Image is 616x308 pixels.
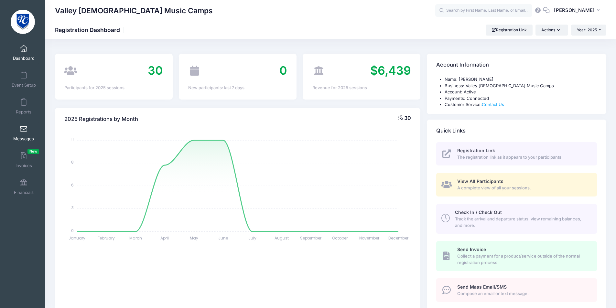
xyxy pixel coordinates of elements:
h1: Registration Dashboard [55,27,125,33]
a: Registration Link The registration link as it appears to your participants. [436,142,597,166]
tspan: March [129,235,142,241]
tspan: December [388,235,409,241]
h4: 2025 Registrations by Month [64,110,138,128]
span: [PERSON_NAME] [554,7,595,14]
tspan: August [275,235,289,241]
span: Compose an email or text message. [457,291,589,297]
span: $6,439 [370,63,411,78]
span: Dashboard [13,56,35,61]
span: The registration link as it appears to your participants. [457,154,589,161]
tspan: 11 [71,136,74,142]
input: Search by First Name, Last Name, or Email... [435,4,532,17]
a: Check In / Check Out Track the arrival and departure status, view remaining balances, and more. [436,204,597,234]
li: Customer Service: [445,101,597,108]
h4: Quick Links [436,122,466,140]
li: Account: Active [445,89,597,95]
li: Name: [PERSON_NAME] [445,76,597,83]
tspan: September [300,235,322,241]
li: Business: Valley [DEMOGRAPHIC_DATA] Music Camps [445,83,597,89]
tspan: February [98,235,115,241]
tspan: October [332,235,348,241]
span: 30 [148,63,163,78]
tspan: June [218,235,228,241]
span: Send Invoice [457,247,486,252]
a: View All Participants A complete view of all your sessions. [436,173,597,196]
tspan: 0 [71,228,74,233]
a: Event Setup [8,68,39,91]
span: Registration Link [457,148,495,153]
span: Financials [14,190,34,195]
span: Send Mass Email/SMS [457,284,507,290]
span: Check In / Check Out [455,209,502,215]
tspan: May [190,235,198,241]
img: Valley Christian Music Camps [11,10,35,34]
button: Year: 2025 [571,25,606,36]
span: Invoices [16,163,32,168]
span: Year: 2025 [577,27,597,32]
tspan: 3 [72,205,74,210]
tspan: January [69,235,86,241]
button: [PERSON_NAME] [550,3,606,18]
a: Registration Link [486,25,533,36]
tspan: 6 [71,182,74,187]
tspan: 8 [71,159,74,165]
div: Revenue for 2025 sessions [312,85,411,91]
tspan: July [248,235,256,241]
span: Collect a payment for a product/service outside of the normal registration process [457,253,589,266]
tspan: November [359,235,380,241]
span: 30 [404,115,411,121]
a: Send Mass Email/SMS Compose an email or text message. [436,278,597,302]
h1: Valley [DEMOGRAPHIC_DATA] Music Camps [55,3,213,18]
span: 0 [279,63,287,78]
tspan: April [161,235,169,241]
a: InvoicesNew [8,149,39,171]
a: Send Invoice Collect a payment for a product/service outside of the normal registration process [436,241,597,271]
span: View All Participants [457,178,503,184]
span: Event Setup [12,82,36,88]
h4: Account Information [436,56,489,74]
span: Reports [16,109,31,115]
span: A complete view of all your sessions. [457,185,589,191]
button: Actions [535,25,568,36]
a: Dashboard [8,41,39,64]
span: New [27,149,39,154]
a: Reports [8,95,39,118]
a: Contact Us [482,102,504,107]
span: Track the arrival and departure status, view remaining balances, and more. [455,216,589,228]
li: Payments: Connected [445,95,597,102]
a: Financials [8,175,39,198]
a: Messages [8,122,39,144]
div: Participants for 2025 sessions [64,85,163,91]
div: New participants: last 7 days [188,85,287,91]
span: Messages [13,136,34,142]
